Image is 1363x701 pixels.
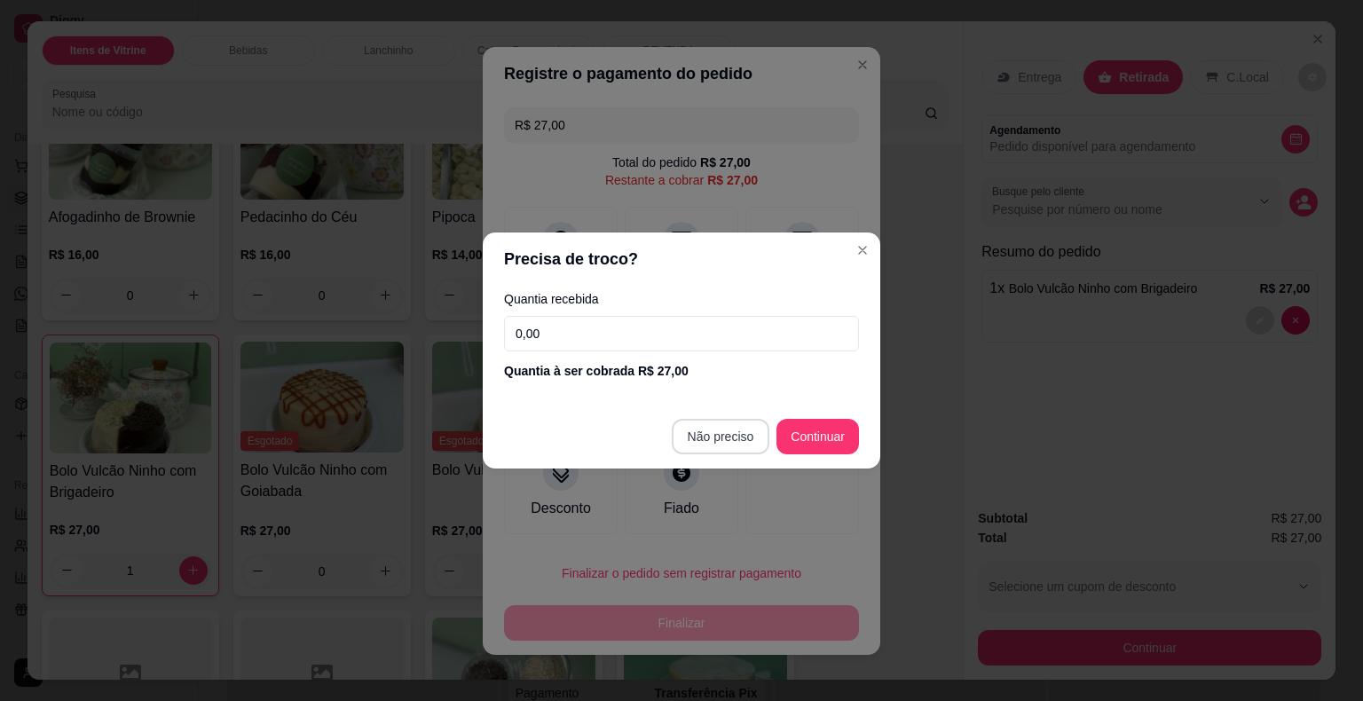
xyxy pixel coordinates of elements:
[776,419,859,454] button: Continuar
[848,236,877,264] button: Close
[504,362,859,380] div: Quantia à ser cobrada R$ 27,00
[672,419,770,454] button: Não preciso
[483,232,880,286] header: Precisa de troco?
[504,293,859,305] label: Quantia recebida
